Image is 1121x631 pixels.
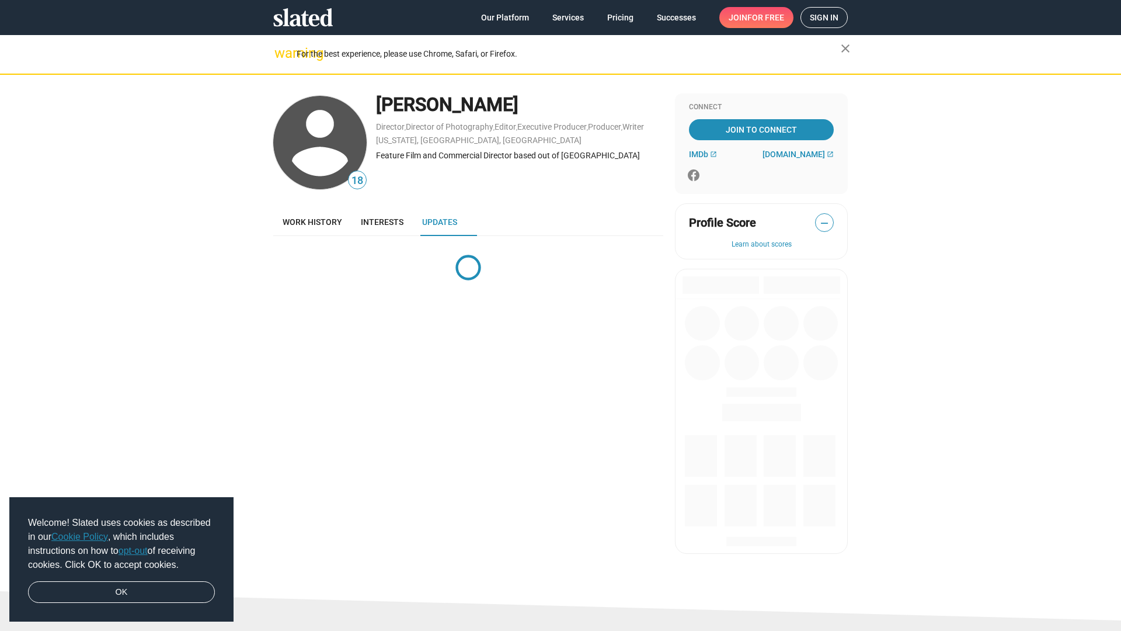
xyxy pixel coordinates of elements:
a: IMDb [689,150,717,159]
span: for free [747,7,784,28]
a: Successes [647,7,705,28]
a: opt-out [119,546,148,556]
a: Sign in [800,7,848,28]
a: Pricing [598,7,643,28]
a: [US_STATE], [GEOGRAPHIC_DATA], [GEOGRAPHIC_DATA] [376,136,582,145]
div: For the best experience, please use Chrome, Safari, or Firefox. [297,46,841,62]
a: Editor [495,122,516,131]
mat-icon: close [838,41,852,56]
div: cookieconsent [9,497,234,622]
mat-icon: open_in_new [710,151,717,158]
a: Producer [588,122,621,131]
a: Writer [622,122,644,131]
a: [DOMAIN_NAME] [763,150,834,159]
span: , [587,124,588,131]
div: [PERSON_NAME] [376,92,663,117]
span: , [516,124,517,131]
span: 18 [349,173,366,189]
a: Interests [351,208,413,236]
span: Our Platform [481,7,529,28]
span: Interests [361,217,403,227]
span: IMDb [689,150,708,159]
a: Our Platform [472,7,538,28]
span: Pricing [607,7,633,28]
span: Welcome! Slated uses cookies as described in our , which includes instructions on how to of recei... [28,516,215,572]
div: Connect [689,103,834,112]
span: [DOMAIN_NAME] [763,150,825,159]
div: Feature Film and Commercial Director based out of [GEOGRAPHIC_DATA] [376,150,663,161]
a: Director of Photography [406,122,493,131]
span: Updates [422,217,457,227]
button: Learn about scores [689,240,834,249]
a: Join To Connect [689,119,834,140]
mat-icon: open_in_new [827,151,834,158]
a: dismiss cookie message [28,581,215,604]
span: Sign in [810,8,838,27]
span: , [493,124,495,131]
a: Services [543,7,593,28]
span: Profile Score [689,215,756,231]
span: Successes [657,7,696,28]
span: Work history [283,217,342,227]
a: Executive Producer [517,122,587,131]
mat-icon: warning [274,46,288,60]
span: Join To Connect [691,119,831,140]
span: — [816,216,833,231]
a: Cookie Policy [51,532,108,542]
a: Director [376,122,405,131]
span: Services [552,7,584,28]
a: Updates [413,208,466,236]
a: Joinfor free [719,7,793,28]
a: Work history [273,208,351,236]
span: , [405,124,406,131]
span: , [621,124,622,131]
span: Join [729,7,784,28]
